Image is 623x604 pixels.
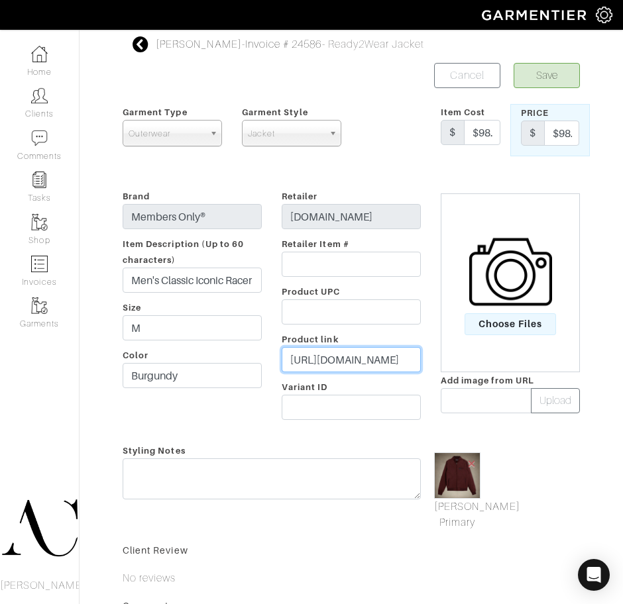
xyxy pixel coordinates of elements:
[123,544,580,557] div: Client Review
[123,239,244,265] span: Item Description (Up to 60 characters)
[521,121,545,146] div: $
[31,87,48,104] img: clients-icon-6bae9207a08558b7cb47a8932f037763ab4055f8c8b6bfacd5dc20c3e0201464.png
[248,121,323,147] span: Jacket
[123,107,188,117] span: Garment Type
[441,376,534,385] span: Add image from URL
[434,63,500,88] a: Cancel
[123,303,141,313] span: Size
[441,120,465,145] div: $
[242,107,308,117] span: Garment Style
[123,350,148,360] span: Color
[123,191,150,201] span: Brand
[469,230,552,313] img: camera-icon-fc4d3dba96d4bd47ec8a31cd2c90eca330c9151d3c012df1ec2579f4b5ff7bac.png
[434,499,481,530] a: Mark As Primary
[31,172,48,188] img: reminder-icon-8004d30b9f0a5d33ae49ab947aed9ed385cf756f9e5892f1edd6e32f2345188e.png
[578,559,610,591] div: Open Intercom Messenger
[282,334,339,344] span: Product link
[434,452,481,499] img: Burgundy_MM070111-7_d6c47860-65e5-42f8-aef1-cb5f830bba6a.jpeg
[467,454,477,472] span: ×
[282,191,317,201] span: Retailer
[129,121,204,147] span: Outerwear
[475,3,596,26] img: garmentier-logo-header-white-b43fb05a5012e4ada735d5af1a66efaba907eab6374d6393d1fbf88cb4ef424d.png
[156,38,242,50] a: [PERSON_NAME]
[31,297,48,314] img: garments-icon-b7da505a4dc4fd61783c78ac3ca0ef83fa9d6f193b1c9dc38574b1d14d53ca28.png
[441,107,485,117] span: Item Cost
[123,570,580,586] p: No reviews
[31,256,48,272] img: orders-icon-0abe47150d42831381b5fb84f609e132dff9fe21cb692f30cb5eec754e2cba89.png
[31,130,48,146] img: comment-icon-a0a6a9ef722e966f86d9cbdc48e553b5cf19dbc54f86b18d962a5391bc8f6eb6.png
[521,108,549,118] span: Price
[282,287,341,297] span: Product UPC
[282,239,349,249] span: Retailer Item #
[514,63,580,88] button: Save
[245,38,322,50] a: Invoice # 24586
[123,441,186,460] span: Styling Notes
[156,36,424,52] div: - - Ready2Wear Jacket
[31,214,48,230] img: garments-icon-b7da505a4dc4fd61783c78ac3ca0ef83fa9d6f193b1c9dc38574b1d14d53ca28.png
[282,382,328,392] span: Variant ID
[531,388,580,413] button: Upload
[465,313,557,335] span: Choose Files
[31,46,48,62] img: dashboard-icon-dbcd8f5a0b271acd01030246c82b418ddd0df26cd7fceb0bd07c9910d44c42f6.png
[596,7,612,23] img: gear-icon-white-bd11855cb880d31180b6d7d6211b90ccbf57a29d726f0c71d8c61bd08dd39cc2.png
